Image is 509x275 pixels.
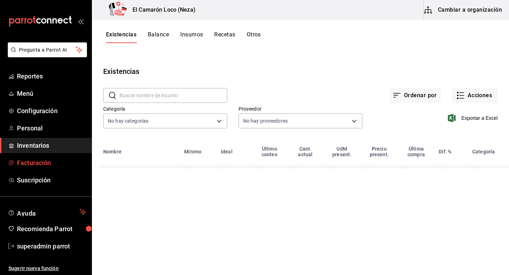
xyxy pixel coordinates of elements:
div: Última compra [402,146,431,157]
span: Inventarios [17,141,86,150]
button: Ordenar por [390,88,441,103]
span: Recomienda Parrot [17,224,86,234]
button: Acciones [452,88,498,103]
button: Exportar a Excel [449,114,498,122]
span: Menú [17,89,86,98]
button: Existencias [106,31,136,43]
span: No hay categorías [108,117,148,124]
div: Categoría [472,149,495,154]
span: Personal [17,123,86,133]
div: Dif. % [439,149,451,154]
span: Ayuda [17,208,77,216]
button: Insumos [180,31,203,43]
div: Mínimo [184,149,201,154]
div: Precio present. [365,146,394,157]
button: open_drawer_menu [78,18,83,24]
span: Pregunta a Parrot AI [19,46,76,54]
span: No hay proveedores [243,117,288,124]
a: Pregunta a Parrot AI [5,51,87,59]
div: Existencias [103,66,139,77]
div: Nombre [103,149,122,154]
span: Suscripción [17,175,86,185]
div: Último conteo [256,146,283,157]
div: Ideal [221,149,233,154]
span: Sugerir nueva función [8,265,86,272]
span: superadmin parrot [17,241,86,251]
div: Cant. actual [292,146,319,157]
div: navigation tabs [106,31,261,43]
button: Balance [148,31,169,43]
button: Otros [247,31,261,43]
span: Reportes [17,71,86,81]
span: Configuración [17,106,86,116]
h3: El Camarón Loco (Neza) [127,6,195,14]
div: UdM present. [327,146,356,157]
button: Pregunta a Parrot AI [8,42,87,57]
input: Buscar nombre de insumo [119,88,227,103]
label: Categoría [103,106,227,111]
span: Facturación [17,158,86,168]
button: Recetas [214,31,235,43]
label: Proveedor [239,106,363,111]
